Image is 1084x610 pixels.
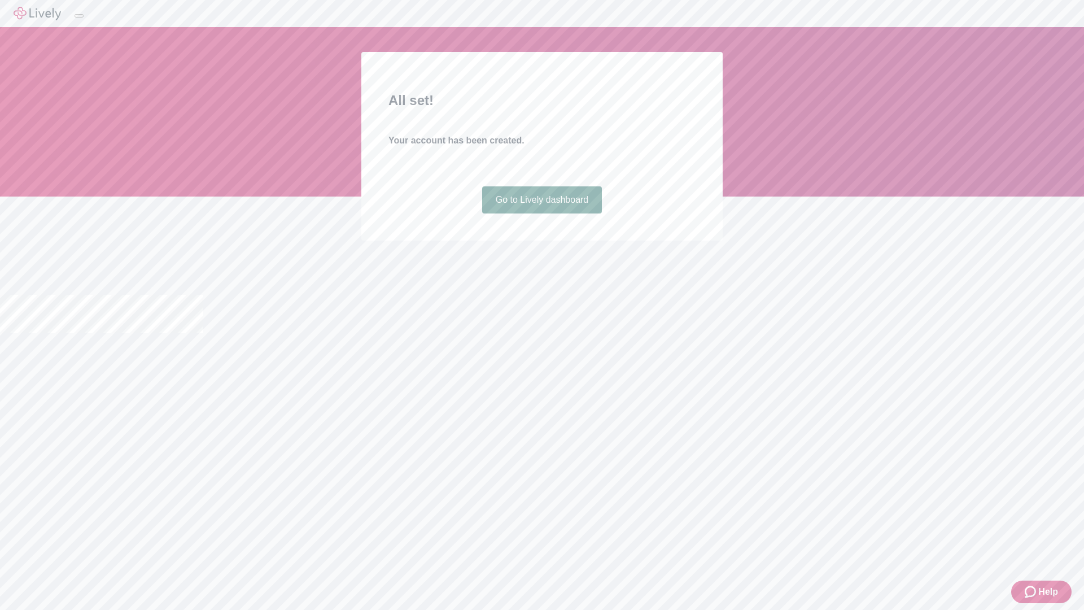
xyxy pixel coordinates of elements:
[1038,585,1058,599] span: Help
[14,7,61,20] img: Lively
[1025,585,1038,599] svg: Zendesk support icon
[388,90,696,111] h2: All set!
[388,134,696,147] h4: Your account has been created.
[1011,581,1072,603] button: Zendesk support iconHelp
[482,186,602,213] a: Go to Lively dashboard
[75,14,84,18] button: Log out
